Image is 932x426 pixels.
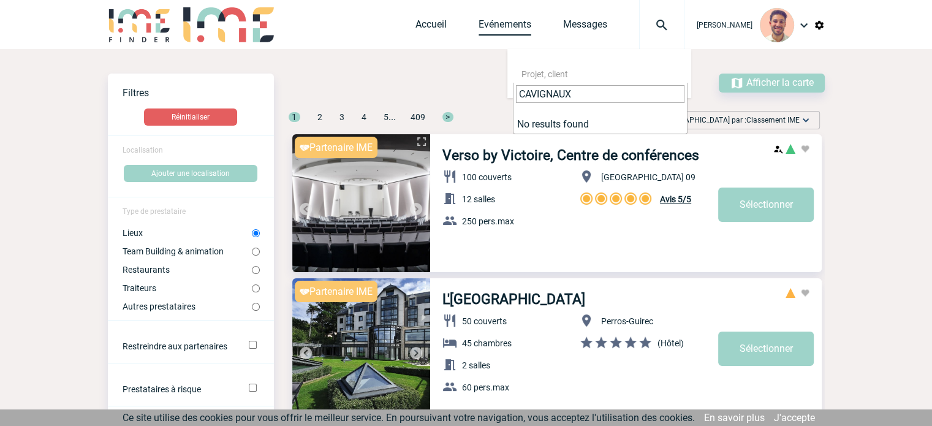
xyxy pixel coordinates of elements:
img: 132114-0.jpg [760,8,794,42]
img: partnaire IME [300,289,309,295]
span: > [442,112,453,122]
span: Afficher la carte [746,77,814,88]
img: baseline_meeting_room_white_24dp-b.png [442,191,457,206]
a: En savoir plus [704,412,765,424]
a: Réinitialiser [108,108,274,126]
label: Autres prestataires [123,302,252,311]
img: Prestataire ayant déjà créé un devis [773,144,783,154]
img: Ajouter aux favoris [800,288,810,298]
img: baseline_location_on_white_24dp-b.png [579,169,594,184]
span: Risque élevé [786,288,795,298]
span: 2 [317,112,322,122]
label: Restreindre aux partenaires [123,341,232,351]
label: Traiteurs [123,283,252,293]
div: Partenaire IME [295,137,377,158]
p: Filtres [123,87,274,99]
span: Type de prestataire [123,207,186,216]
li: No results found [513,115,687,134]
a: Sélectionner [718,188,814,222]
span: 2 salles [462,360,490,370]
a: Verso by Victoire, Centre de conférences [442,147,699,164]
span: 45 chambres [462,338,512,348]
img: baseline_expand_more_white_24dp-b.png [800,114,812,126]
img: baseline_restaurant_white_24dp-b.png [442,313,457,328]
span: 409 [411,112,425,122]
span: 100 couverts [462,172,512,182]
img: baseline_hotel_white_24dp-b.png [442,335,457,350]
img: IME-Finder [108,7,172,42]
img: baseline_group_white_24dp-b.png [442,379,457,394]
img: 1.jpg [292,278,430,416]
span: Projet, client [521,69,568,79]
img: 1.jpg [292,134,430,272]
span: 3 [339,112,344,122]
span: Classement IME [746,116,800,124]
span: 4 [362,112,366,122]
span: [GEOGRAPHIC_DATA] par : [659,114,800,126]
img: Ajouter aux favoris [800,144,810,154]
a: L'[GEOGRAPHIC_DATA] [442,291,585,308]
button: Réinitialiser [144,108,237,126]
button: Ajouter une localisation [124,165,257,182]
span: Risque très faible [786,144,795,154]
span: 60 pers.max [462,382,509,392]
img: baseline_location_on_white_24dp-b.png [579,313,594,328]
a: Sélectionner [718,332,814,366]
label: Lieux [123,228,252,238]
span: Perros-Guirec [601,316,653,326]
div: ... [274,111,453,134]
span: 1 [289,112,300,122]
span: 50 couverts [462,316,507,326]
a: J'accepte [774,412,815,424]
a: Evénements [479,18,531,36]
span: [GEOGRAPHIC_DATA] 09 [601,172,695,182]
span: Localisation [123,146,163,154]
a: Accueil [415,18,447,36]
span: Avis 5/5 [660,194,691,204]
span: [PERSON_NAME] [697,21,752,29]
span: 5 [384,112,388,122]
label: Team Building & animation [123,246,252,256]
span: Ce site utilise des cookies pour vous offrir le meilleur service. En poursuivant votre navigation... [123,412,695,424]
img: baseline_meeting_room_white_24dp-b.png [442,357,457,372]
img: partnaire IME [300,145,309,151]
label: Restaurants [123,265,252,275]
span: 12 salles [462,194,495,204]
span: 250 pers.max [462,216,514,226]
img: baseline_group_white_24dp-b.png [442,213,457,228]
img: baseline_restaurant_white_24dp-b.png [442,169,457,184]
span: (Hôtel) [657,338,684,348]
div: Partenaire IME [295,281,377,302]
a: Messages [563,18,607,36]
label: Prestataires à risque [123,384,232,394]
